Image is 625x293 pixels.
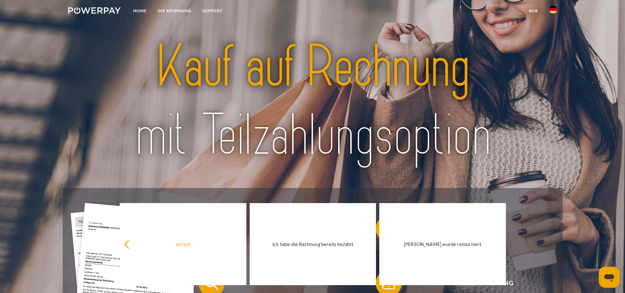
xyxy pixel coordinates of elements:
[124,240,242,249] div: zurück
[599,267,620,288] iframe: Schaltfläche zum Öffnen des Messaging-Fensters
[68,7,121,14] img: logo-powerpay-white.svg
[92,29,533,173] img: title-powerpay_de.svg
[549,6,557,13] img: de
[383,240,502,249] div: [PERSON_NAME] wurde retourniert
[128,5,152,17] a: Home
[197,5,228,17] a: SUPPORT
[152,5,197,17] a: DIE RECHNUNG
[523,5,544,17] a: agb
[254,240,372,249] div: Ich habe die Rechnung bereits bezahlt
